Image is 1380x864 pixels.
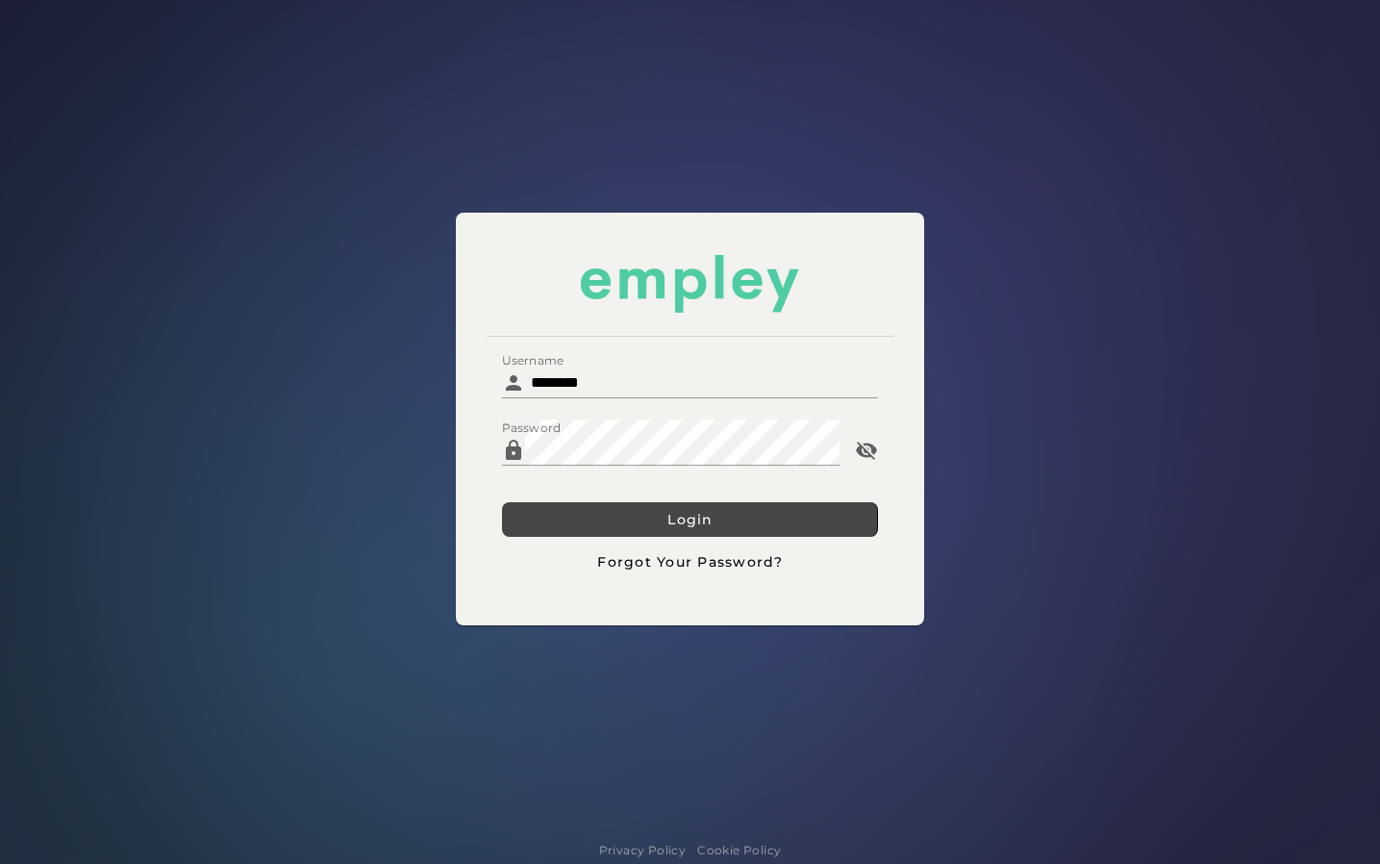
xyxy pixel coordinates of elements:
span: Forgot Your Password? [596,553,784,571]
i: Password appended action [855,439,878,462]
button: Login [502,502,877,537]
a: Cookie Policy [697,841,781,860]
a: Privacy Policy [599,841,687,860]
span: Login [666,511,714,528]
button: Forgot Your Password? [502,545,877,579]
